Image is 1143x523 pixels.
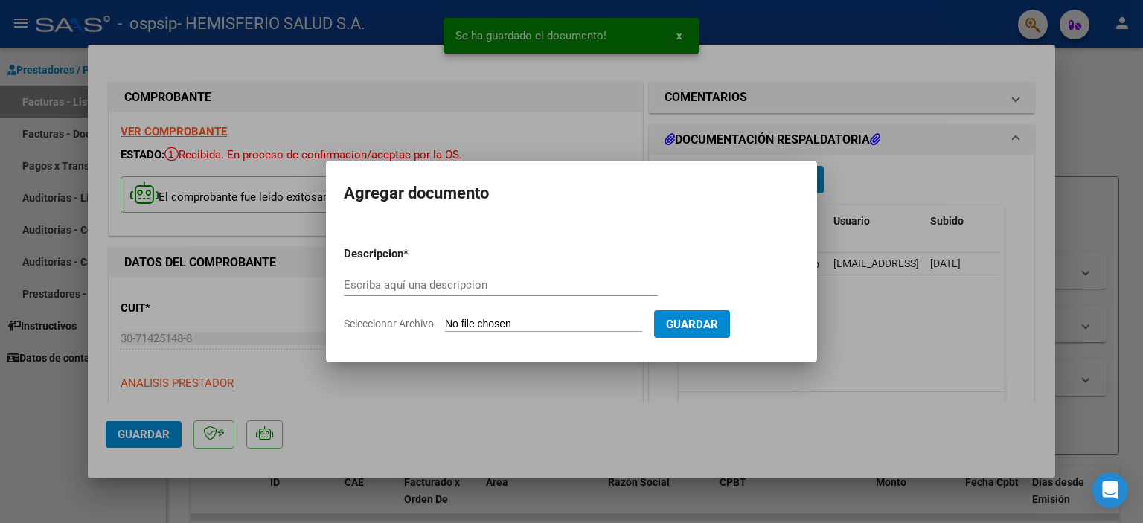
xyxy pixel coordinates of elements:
span: Guardar [666,318,718,331]
span: Seleccionar Archivo [344,318,434,330]
button: Guardar [654,310,730,338]
p: Descripcion [344,246,481,263]
div: Open Intercom Messenger [1092,472,1128,508]
h2: Agregar documento [344,179,799,208]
